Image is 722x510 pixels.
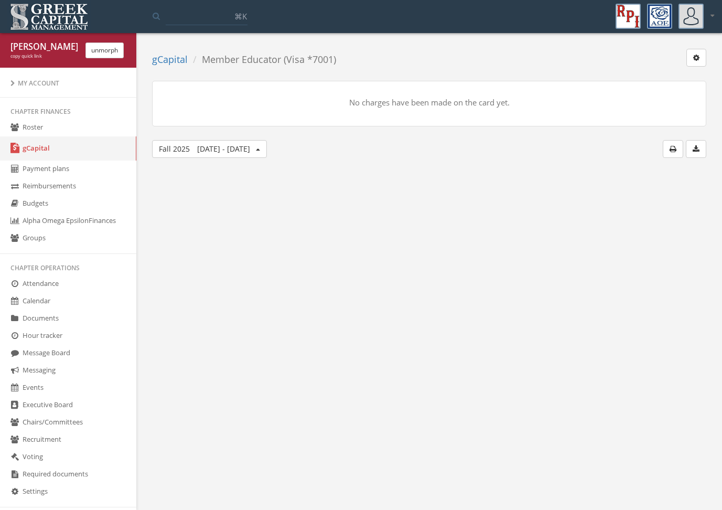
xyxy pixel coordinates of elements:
div: My Account [10,79,126,88]
div: [PERSON_NAME] [PERSON_NAME] [10,41,78,53]
span: ⌘K [234,11,247,22]
button: unmorph [85,42,124,58]
li: Member Educator (Visa *7001) [188,53,336,67]
div: copy quick link [10,53,78,60]
a: gCapital [152,53,188,66]
span: [DATE] - [DATE] [197,144,250,154]
span: Fall 2025 [159,144,250,154]
button: Fall 2025[DATE] - [DATE] [152,140,267,158]
p: No charges have been made on the card yet. [166,97,693,108]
